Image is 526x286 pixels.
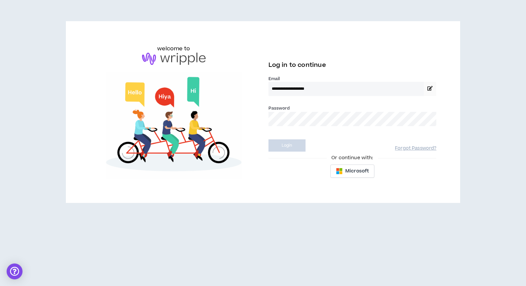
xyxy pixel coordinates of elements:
span: Microsoft [345,167,369,175]
img: logo-brand.png [142,53,206,65]
h6: welcome to [157,45,190,53]
button: Microsoft [330,165,374,178]
span: Log in to continue [268,61,326,69]
a: Forgot Password? [395,145,436,152]
img: Welcome to Wripple [90,71,258,179]
span: Or continue with: [327,154,378,162]
label: Password [268,105,290,111]
label: Email [268,76,437,82]
div: Open Intercom Messenger [7,263,23,279]
button: Login [268,139,306,152]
